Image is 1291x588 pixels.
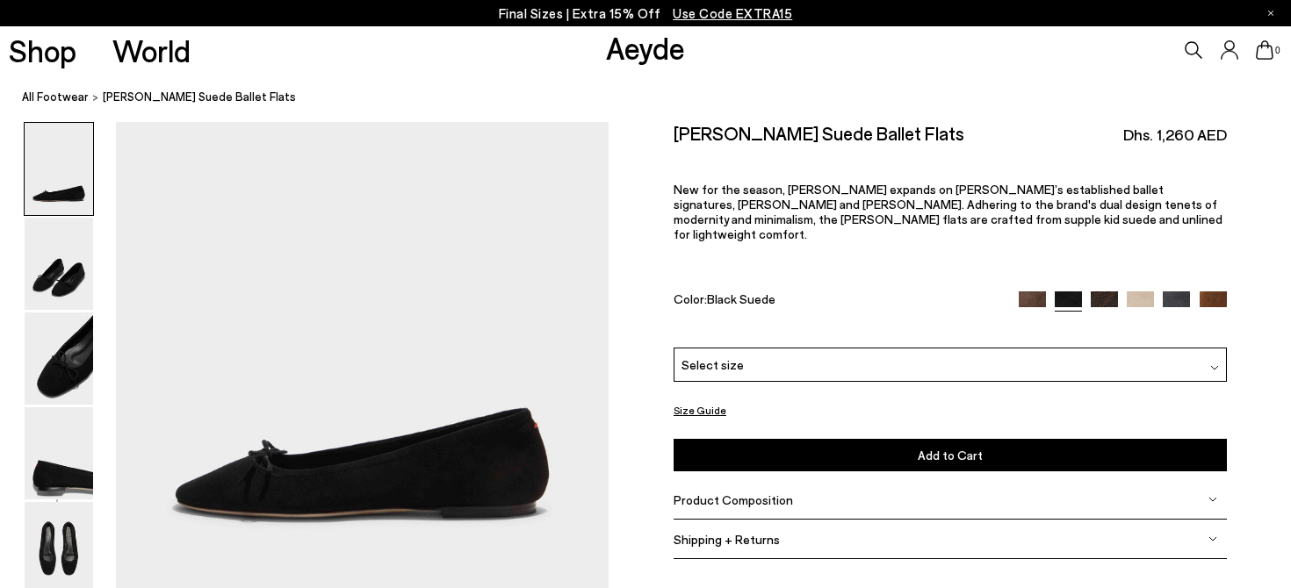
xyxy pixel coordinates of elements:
span: Add to Cart [918,448,983,463]
span: Dhs. 1,260 AED [1123,124,1227,146]
div: Color: [674,291,1001,312]
img: Delfina Suede Ballet Flats - Image 2 [25,218,93,310]
button: Size Guide [674,399,726,421]
span: Black Suede [707,291,775,306]
span: New for the season, [PERSON_NAME] expands on [PERSON_NAME]’s established ballet signatures, [PERS... [674,182,1222,241]
a: Shop [9,35,76,66]
h2: [PERSON_NAME] Suede Ballet Flats [674,122,964,144]
img: Delfina Suede Ballet Flats - Image 3 [25,312,93,405]
img: Delfina Suede Ballet Flats - Image 4 [25,407,93,499]
a: All Footwear [22,88,89,106]
img: svg%3E [1208,495,1217,504]
span: Select size [682,355,744,374]
img: svg%3E [1208,534,1217,543]
button: Add to Cart [674,439,1227,471]
img: svg%3E [1210,363,1219,372]
span: Product Composition [674,492,793,507]
nav: breadcrumb [22,74,1291,122]
a: Aeyde [606,29,685,66]
span: Navigate to /collections/ss25-final-sizes [673,5,792,21]
span: Shipping + Returns [674,532,780,547]
span: [PERSON_NAME] Suede Ballet Flats [103,88,296,106]
a: World [112,35,191,66]
span: 0 [1273,46,1282,55]
img: Delfina Suede Ballet Flats - Image 1 [25,123,93,215]
p: Final Sizes | Extra 15% Off [499,3,793,25]
a: 0 [1256,40,1273,60]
